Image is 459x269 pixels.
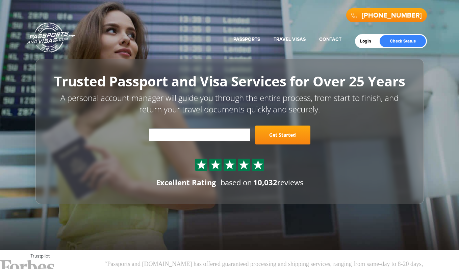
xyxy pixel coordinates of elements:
img: Sprite St [196,160,206,170]
span: reviews [253,177,303,187]
a: Trustpilot [30,253,50,259]
p: A personal account manager will guide you through the entire process, from start to finish, and r... [51,92,409,115]
span: based on [221,177,252,187]
a: [PHONE_NUMBER] [362,11,422,20]
a: Passports & [DOMAIN_NAME] [27,22,75,53]
img: Sprite St [210,160,221,170]
img: Sprite St [253,160,263,170]
img: Sprite St [225,160,235,170]
h1: Trusted Passport and Visa Services for Over 25 Years [51,74,409,89]
div: Excellent Rating [156,177,216,188]
a: Travel Visas [274,36,306,42]
strong: 10,032 [253,177,277,187]
a: Login [360,38,376,44]
a: Contact [319,36,341,42]
a: Passports [233,36,260,42]
img: Sprite St [239,160,249,170]
a: Check Status [380,35,426,47]
a: Get Started [255,126,310,144]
